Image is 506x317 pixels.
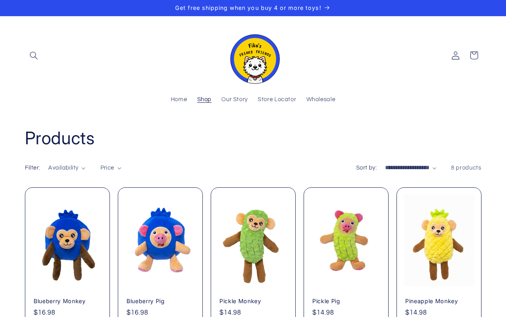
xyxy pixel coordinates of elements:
summary: Price [100,164,121,172]
span: Store Locator [258,96,296,104]
summary: Availability (0 selected) [48,164,85,172]
a: Pineapple Monkey [405,298,473,305]
span: 8 products [451,165,481,171]
a: Pickle Monkey [219,298,287,305]
a: Blueberry Pig [126,298,194,305]
a: Home [166,91,192,109]
a: Pickle Pig [312,298,380,305]
a: Fika's Freaky Friends [222,24,284,87]
span: Home [171,96,187,104]
a: Wholesale [301,91,340,109]
span: Shop [197,96,212,104]
h1: Products [25,127,481,149]
a: Blueberry Monkey [34,298,101,305]
img: Fika's Freaky Friends [225,27,281,84]
a: Our Story [217,91,253,109]
span: Availability [48,165,78,171]
span: Wholesale [306,96,336,104]
span: Get free shipping when you buy 4 or more toys! [175,4,321,11]
span: Price [100,165,114,171]
h2: Filter: [25,164,40,172]
label: Sort by: [356,165,377,171]
summary: Search [25,46,43,64]
a: Store Locator [253,91,301,109]
a: Shop [192,91,217,109]
span: Our Story [221,96,248,104]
